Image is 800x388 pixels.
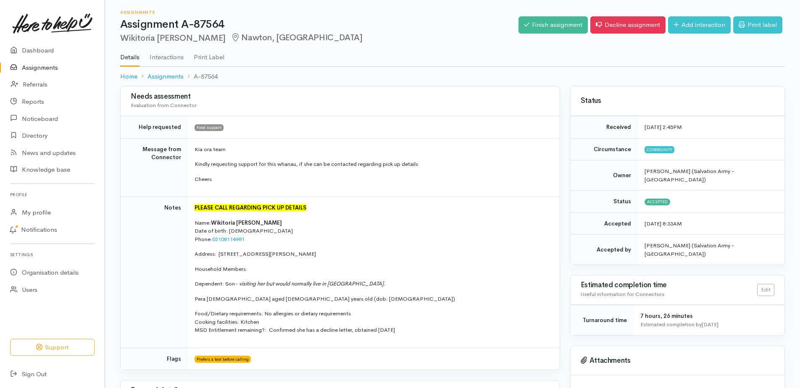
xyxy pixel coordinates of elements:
[733,16,782,34] a: Print label
[581,281,757,289] h3: Estimated completion time
[235,280,385,287] i: - visiting her but would normally live in [GEOGRAPHIC_DATA].
[581,357,774,365] h3: Attachments
[131,93,550,101] h3: Needs assessment
[147,72,184,81] a: Assignments
[121,138,188,197] td: Message from Connector
[195,280,550,288] p: Dependent: Son
[571,138,638,160] td: Circumstance
[121,116,188,139] td: Help requested
[645,123,682,131] time: [DATE] 2:45PM
[195,204,306,211] b: PLEASE CALL REGARDING PICK UP DETAILS
[211,219,282,226] span: Wikitoria [PERSON_NAME]
[571,305,634,336] td: Turnaround time
[195,124,224,131] span: Food support
[195,265,550,273] p: Household Members:
[195,250,550,258] p: Address: [STREET_ADDRESS][PERSON_NAME]
[195,145,550,154] p: Kia ora team
[10,249,95,260] h6: Settings
[645,220,682,227] time: [DATE] 8:33AM
[571,235,638,265] td: Accepted by
[640,320,774,329] div: Estimated completion by
[195,356,251,362] span: Prefers a text before calling
[120,42,139,67] a: Details
[120,18,518,31] h1: Assignment A-87564
[640,312,693,320] span: 7 hours, 26 minutes
[571,191,638,213] td: Status
[120,33,518,43] h2: Wikitoria [PERSON_NAME]
[150,42,184,66] a: Interactions
[231,32,363,43] span: Nawton, [GEOGRAPHIC_DATA]
[581,291,664,298] span: Useful information for Connectors
[184,72,218,81] li: A-87564
[571,160,638,191] td: Owner
[638,235,784,265] td: [PERSON_NAME] (Salvation Army - [GEOGRAPHIC_DATA])
[195,175,550,184] p: Cheers
[121,197,188,348] td: Notes
[195,309,550,334] p: Food/Dietary requirements: No allergies or dietary requirements Cooking facilities: Kitchen MSD E...
[120,72,137,81] a: Home
[518,16,588,34] a: Finish assignment
[212,236,245,243] a: 02108114981
[194,42,224,66] a: Print Label
[571,212,638,235] td: Accepted
[581,97,774,105] h3: Status
[10,339,95,356] button: Support
[590,16,666,34] a: Decline assignment
[645,146,674,153] span: Community
[645,199,670,205] span: Accepted
[10,189,95,200] h6: Profile
[121,348,188,370] td: Flags
[195,295,550,303] p: Pera [DEMOGRAPHIC_DATA] aged [DEMOGRAPHIC_DATA] years old (dob: [DEMOGRAPHIC_DATA])
[668,16,731,34] a: Add interaction
[195,219,550,244] p: Name: Date of birth: [DEMOGRAPHIC_DATA] Phone:
[131,102,197,109] span: Evaluation from Connector
[645,168,734,183] span: [PERSON_NAME] (Salvation Army - [GEOGRAPHIC_DATA])
[757,284,774,296] a: Edit
[571,116,638,139] td: Received
[120,67,785,87] nav: breadcrumb
[195,160,550,168] p: Kindly requesting support for this whanau, if she can be contacted regarding pick up details
[120,10,518,15] h6: Assignments
[702,321,718,328] time: [DATE]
